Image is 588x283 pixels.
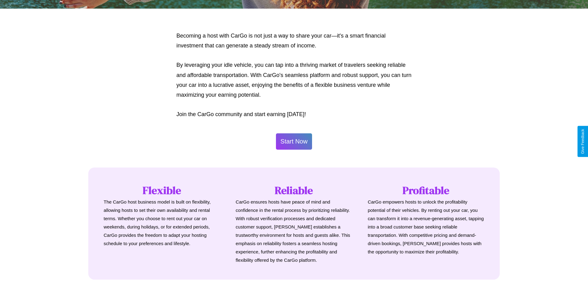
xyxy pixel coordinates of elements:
div: Give Feedback [581,129,585,154]
h1: Profitable [368,183,484,198]
p: CarGo empowers hosts to unlock the profitability potential of their vehicles. By renting out your... [368,198,484,256]
p: By leveraging your idle vehicle, you can tap into a thriving market of travelers seeking reliable... [177,60,412,100]
p: CarGo ensures hosts have peace of mind and confidence in the rental process by prioritizing relia... [236,198,352,264]
h1: Reliable [236,183,352,198]
p: Join the CarGo community and start earning [DATE]! [177,109,412,119]
button: Start Now [276,133,312,150]
p: The CarGo host business model is built on flexibility, allowing hosts to set their own availabili... [104,198,220,248]
p: Becoming a host with CarGo is not just a way to share your car—it's a smart financial investment ... [177,31,412,51]
h1: Flexible [104,183,220,198]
